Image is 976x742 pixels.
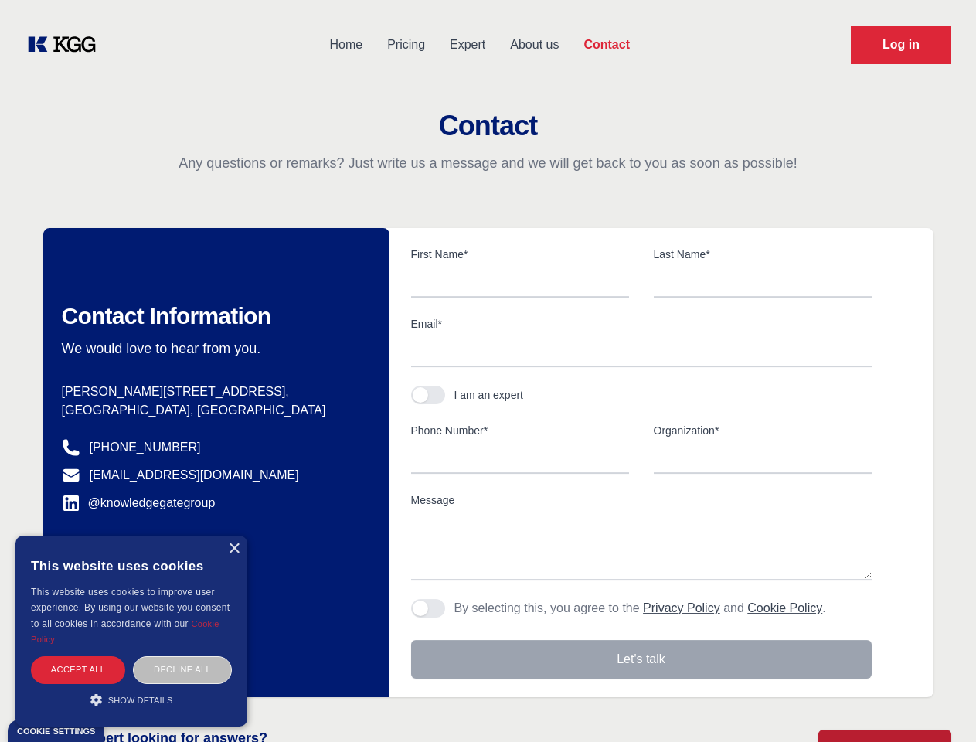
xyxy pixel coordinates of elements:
[62,494,216,512] a: @knowledgegategroup
[317,25,375,65] a: Home
[571,25,642,65] a: Contact
[62,383,365,401] p: [PERSON_NAME][STREET_ADDRESS],
[17,727,95,736] div: Cookie settings
[62,401,365,420] p: [GEOGRAPHIC_DATA], [GEOGRAPHIC_DATA]
[498,25,571,65] a: About us
[454,387,524,403] div: I am an expert
[31,619,219,644] a: Cookie Policy
[31,692,232,707] div: Show details
[747,601,822,614] a: Cookie Policy
[62,339,365,358] p: We would love to hear from you.
[375,25,437,65] a: Pricing
[437,25,498,65] a: Expert
[108,696,173,705] span: Show details
[31,587,230,629] span: This website uses cookies to improve user experience. By using our website you consent to all coo...
[19,111,957,141] h2: Contact
[643,601,720,614] a: Privacy Policy
[228,543,240,555] div: Close
[19,154,957,172] p: Any questions or remarks? Just write us a message and we will get back to you as soon as possible!
[411,640,872,679] button: Let's talk
[90,438,201,457] a: [PHONE_NUMBER]
[411,423,629,438] label: Phone Number*
[654,247,872,262] label: Last Name*
[62,302,365,330] h2: Contact Information
[90,466,299,485] a: [EMAIL_ADDRESS][DOMAIN_NAME]
[133,656,232,683] div: Decline all
[31,656,125,683] div: Accept all
[411,316,872,332] label: Email*
[31,547,232,584] div: This website uses cookies
[454,599,826,618] p: By selecting this, you agree to the and .
[851,26,951,64] a: Request Demo
[411,247,629,262] label: First Name*
[899,668,976,742] iframe: Chat Widget
[654,423,872,438] label: Organization*
[25,32,108,57] a: KOL Knowledge Platform: Talk to Key External Experts (KEE)
[411,492,872,508] label: Message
